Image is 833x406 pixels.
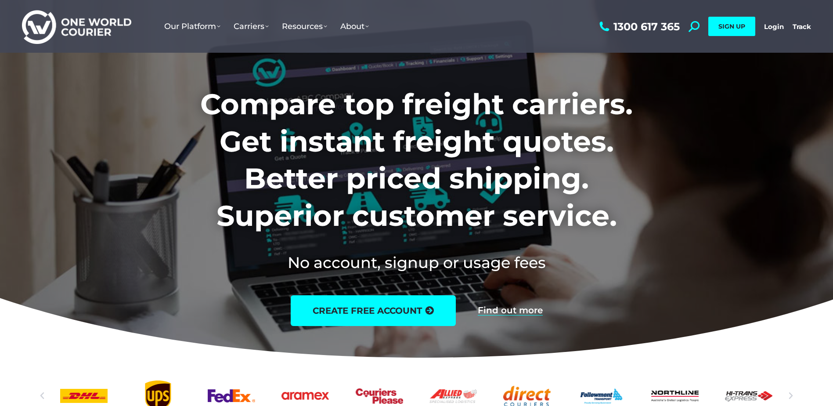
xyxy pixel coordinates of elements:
[164,22,220,31] span: Our Platform
[793,22,811,31] a: Track
[142,86,691,234] h1: Compare top freight carriers. Get instant freight quotes. Better priced shipping. Superior custom...
[275,13,334,40] a: Resources
[718,22,745,30] span: SIGN UP
[142,252,691,273] h2: No account, signup or usage fees
[227,13,275,40] a: Carriers
[22,9,131,44] img: One World Courier
[158,13,227,40] a: Our Platform
[334,13,375,40] a: About
[282,22,327,31] span: Resources
[478,306,543,315] a: Find out more
[597,21,680,32] a: 1300 617 365
[234,22,269,31] span: Carriers
[708,17,755,36] a: SIGN UP
[764,22,784,31] a: Login
[291,295,456,326] a: create free account
[340,22,369,31] span: About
